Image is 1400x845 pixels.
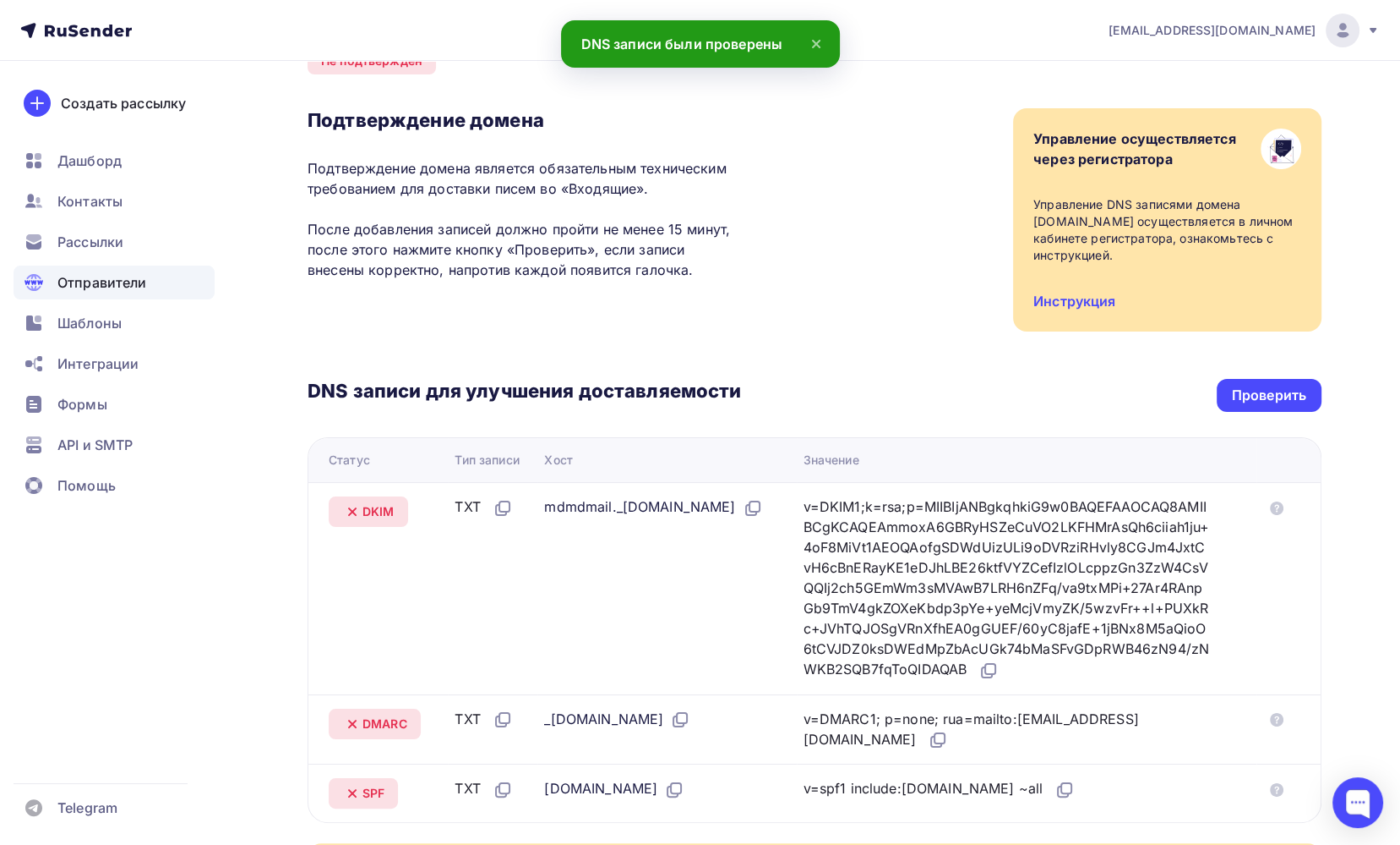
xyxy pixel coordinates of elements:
span: DMARC [362,716,407,733]
div: Управление осуществляется через регистратора [1033,129,1236,169]
div: Управление DNS записями домена [DOMAIN_NAME] осуществляется в личном кабинете регистратора, ознак... [1033,196,1301,264]
a: [EMAIL_ADDRESS][DOMAIN_NAME] [1109,14,1380,47]
div: Создать рассылку [61,93,186,113]
h3: DNS записи для улучшения доставляемости [308,379,741,406]
span: Контакты [57,191,123,211]
a: Шаблоны [14,306,215,340]
div: v=DMARC1; p=none; rua=mailto:[EMAIL_ADDRESS][DOMAIN_NAME] [804,709,1212,751]
div: TXT [455,709,512,731]
div: v=DKIM1;k=rsa;p=MIIBIjANBgkqhkiG9w0BAQEFAAOCAQ8AMIIBCgKCAQEAmmoxA6GBRyHSZeCuVO2LKFHMrAsQh6ciiah1j... [804,497,1212,681]
a: Рассылки [14,225,215,259]
div: _[DOMAIN_NAME] [544,709,690,731]
h3: Подтверждение домена [308,108,741,132]
div: Проверить [1232,386,1306,405]
div: Тип записи [455,452,519,469]
span: DKIM [362,503,395,520]
a: Контакты [14,184,215,218]
p: Подтверждение домена является обязательным техническим требованием для доставки писем во «Входящи... [308,158,741,280]
div: v=spf1 include:[DOMAIN_NAME] ~all [804,778,1076,800]
span: Интеграции [57,354,139,374]
div: TXT [455,497,512,519]
span: Рассылки [57,232,123,252]
span: Формы [57,394,107,414]
span: API и SMTP [57,435,133,455]
div: mdmdmail._[DOMAIN_NAME] [544,497,762,519]
div: Значение [804,452,859,469]
div: TXT [455,778,512,800]
div: [DOMAIN_NAME] [544,778,684,800]
span: SPF [362,785,384,802]
span: Отправители [57,272,147,293]
a: Отправители [14,266,215,299]
span: Telegram [57,798,117,818]
div: Не подтвержден [308,47,436,74]
span: Помощь [57,475,116,496]
span: Дашборд [57,151,122,171]
a: Формы [14,387,215,421]
span: [EMAIL_ADDRESS][DOMAIN_NAME] [1109,22,1316,39]
a: Инструкция [1033,293,1115,310]
a: Дашборд [14,144,215,178]
div: Статус [329,452,370,469]
span: Шаблоны [57,313,122,333]
div: Хост [544,452,573,469]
